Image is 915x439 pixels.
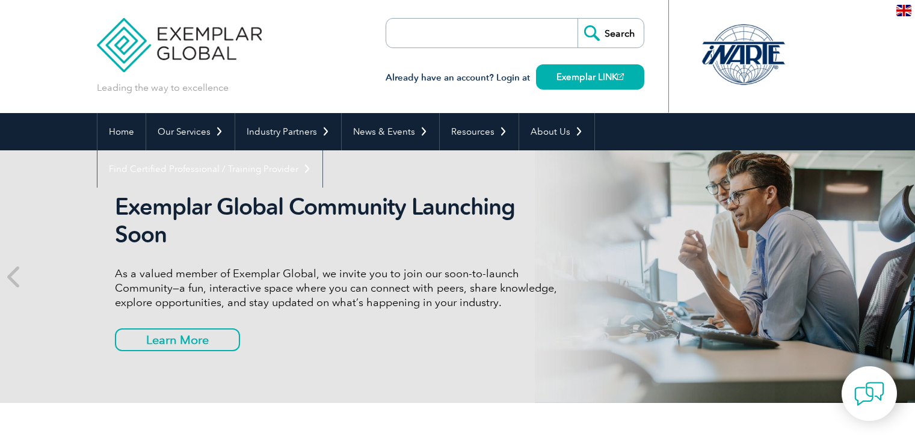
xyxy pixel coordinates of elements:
a: Find Certified Professional / Training Provider [97,150,322,188]
a: Exemplar LINK [536,64,644,90]
p: Leading the way to excellence [97,81,229,94]
a: Home [97,113,146,150]
img: open_square.png [617,73,624,80]
a: Learn More [115,328,240,351]
a: Resources [440,113,519,150]
h3: Already have an account? Login at [386,70,644,85]
a: Our Services [146,113,235,150]
a: About Us [519,113,594,150]
img: contact-chat.png [854,379,884,409]
h2: Exemplar Global Community Launching Soon [115,193,566,248]
img: en [896,5,911,16]
a: News & Events [342,113,439,150]
input: Search [578,19,644,48]
p: As a valued member of Exemplar Global, we invite you to join our soon-to-launch Community—a fun, ... [115,266,566,310]
a: Industry Partners [235,113,341,150]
